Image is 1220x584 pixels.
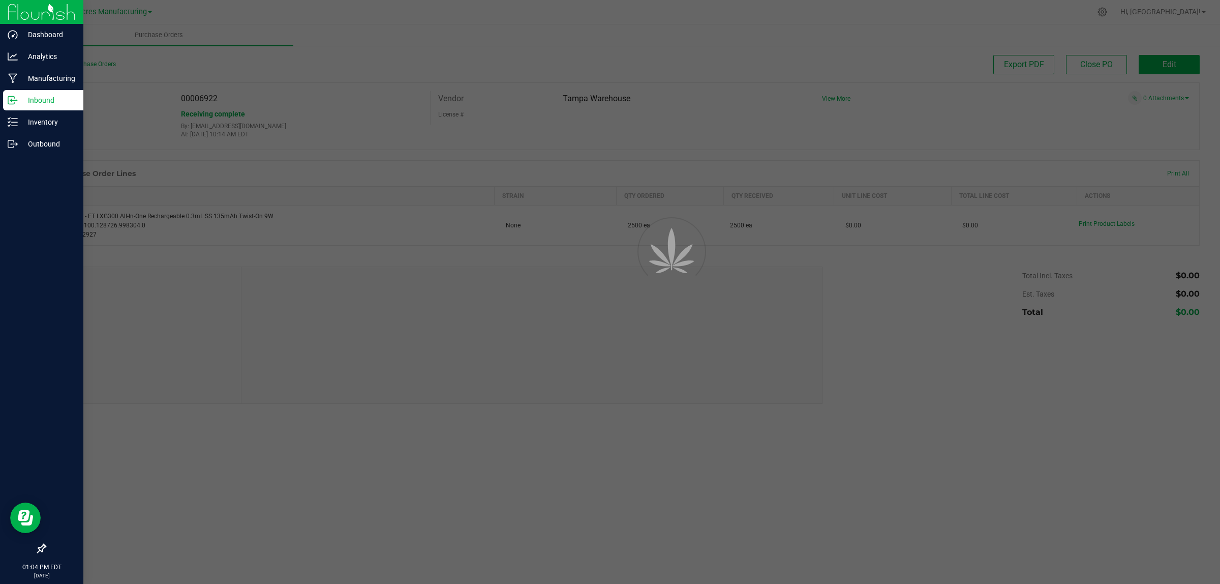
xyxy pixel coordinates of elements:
[5,572,79,579] p: [DATE]
[18,138,79,150] p: Outbound
[10,503,41,533] iframe: Resource center
[8,30,18,40] inline-svg: Dashboard
[18,72,79,84] p: Manufacturing
[8,139,18,149] inline-svg: Outbound
[8,51,18,62] inline-svg: Analytics
[18,28,79,41] p: Dashboard
[18,50,79,63] p: Analytics
[18,94,79,106] p: Inbound
[8,73,18,83] inline-svg: Manufacturing
[5,563,79,572] p: 01:04 PM EDT
[8,117,18,127] inline-svg: Inventory
[18,116,79,128] p: Inventory
[8,95,18,105] inline-svg: Inbound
